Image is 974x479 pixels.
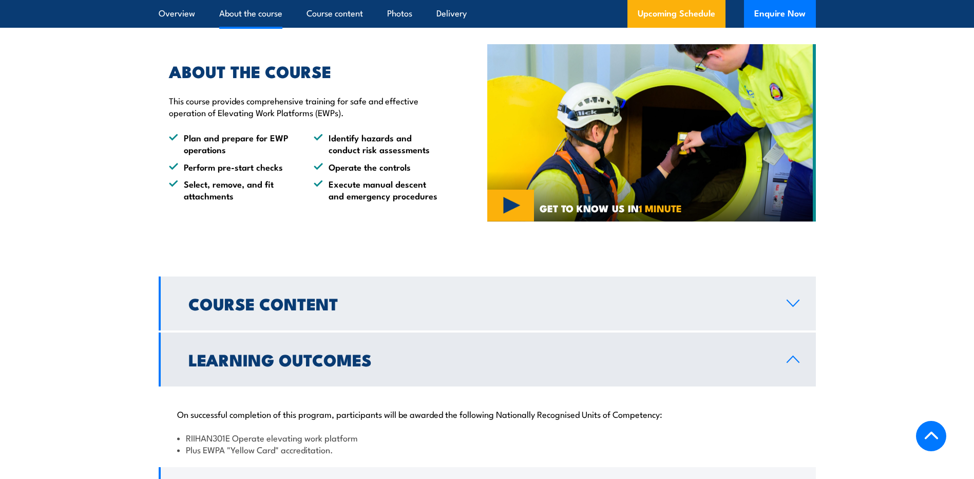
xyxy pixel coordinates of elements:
[639,200,682,215] strong: 1 MINUTE
[188,296,770,310] h2: Course Content
[314,178,440,202] li: Execute manual descent and emergency procedures
[177,409,797,419] p: On successful completion of this program, participants will be awarded the following Nationally R...
[159,333,816,386] a: Learning Outcomes
[177,432,797,444] li: RIIHAN301E Operate elevating work platform
[188,352,770,366] h2: Learning Outcomes
[169,64,440,78] h2: ABOUT THE COURSE
[540,204,682,213] span: GET TO KNOW US IN
[159,277,816,330] a: Course Content
[169,95,440,119] p: This course provides comprehensive training for safe and effective operation of Elevating Work Pl...
[169,178,295,202] li: Select, remove, and fit attachments
[314,161,440,173] li: Operate the controls
[177,444,797,455] li: Plus EWPA "Yellow Card" accreditation.
[169,132,295,156] li: Plan and prepare for EWP operations
[314,132,440,156] li: Identify hazards and conduct risk assessments
[169,161,295,173] li: Perform pre-start checks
